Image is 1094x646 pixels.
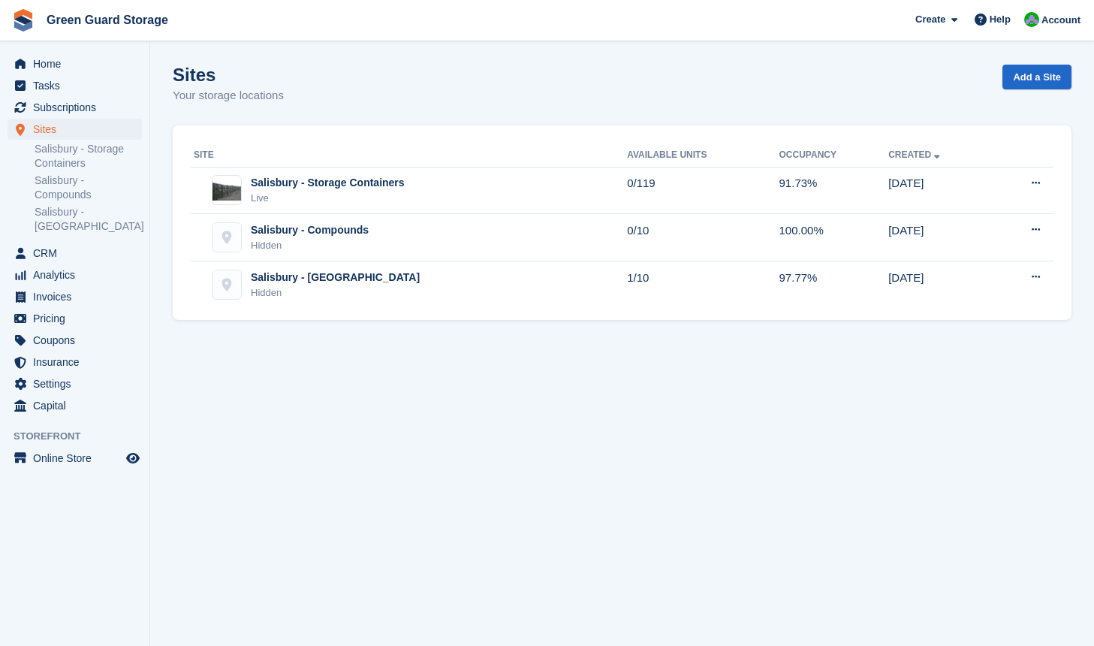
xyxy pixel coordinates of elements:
th: Occupancy [779,143,889,168]
img: Image of Salisbury - Storage Containers site [212,180,241,201]
td: 1/10 [627,261,779,308]
span: Pricing [33,308,123,329]
td: 0/10 [627,214,779,261]
div: Salisbury - Compounds [251,222,369,238]
td: [DATE] [888,214,993,261]
a: menu [8,448,142,469]
a: menu [8,330,142,351]
div: Salisbury - Storage Containers [251,175,405,191]
a: menu [8,264,142,285]
p: Your storage locations [173,87,284,104]
span: Account [1041,13,1080,28]
span: Settings [33,373,123,394]
a: menu [8,53,142,74]
td: 100.00% [779,214,889,261]
td: 0/119 [627,167,779,214]
a: Preview store [124,449,142,467]
a: menu [8,119,142,140]
span: Insurance [33,352,123,373]
img: Jonathan Bailey [1024,12,1039,27]
a: menu [8,373,142,394]
td: 97.77% [779,261,889,308]
span: CRM [33,243,123,264]
div: Live [251,191,405,206]
th: Available Units [627,143,779,168]
a: Salisbury - Compounds [35,174,142,202]
td: [DATE] [888,167,993,214]
td: 91.73% [779,167,889,214]
span: Help [990,12,1011,27]
span: Home [33,53,123,74]
img: Salisbury - Compounds site image placeholder [212,223,241,252]
a: menu [8,308,142,329]
a: Salisbury - Storage Containers [35,142,142,171]
span: Storefront [14,429,149,444]
a: menu [8,97,142,118]
td: [DATE] [888,261,993,308]
a: menu [8,352,142,373]
a: Green Guard Storage [41,8,174,32]
div: Hidden [251,285,420,300]
a: menu [8,286,142,307]
div: Salisbury - [GEOGRAPHIC_DATA] [251,270,420,285]
span: Capital [33,395,123,416]
img: Salisbury - Fieldfare Business Park site image placeholder [212,270,241,299]
span: Create [915,12,945,27]
th: Site [191,143,627,168]
a: Add a Site [1002,65,1071,89]
h1: Sites [173,65,284,85]
a: menu [8,75,142,96]
span: Online Store [33,448,123,469]
a: menu [8,243,142,264]
a: Created [888,149,943,160]
span: Tasks [33,75,123,96]
a: menu [8,395,142,416]
span: Subscriptions [33,97,123,118]
span: Analytics [33,264,123,285]
a: Salisbury - [GEOGRAPHIC_DATA] [35,205,142,234]
img: stora-icon-8386f47178a22dfd0bd8f6a31ec36ba5ce8667c1dd55bd0f319d3a0aa187defe.svg [12,9,35,32]
span: Coupons [33,330,123,351]
div: Hidden [251,238,369,253]
span: Sites [33,119,123,140]
span: Invoices [33,286,123,307]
